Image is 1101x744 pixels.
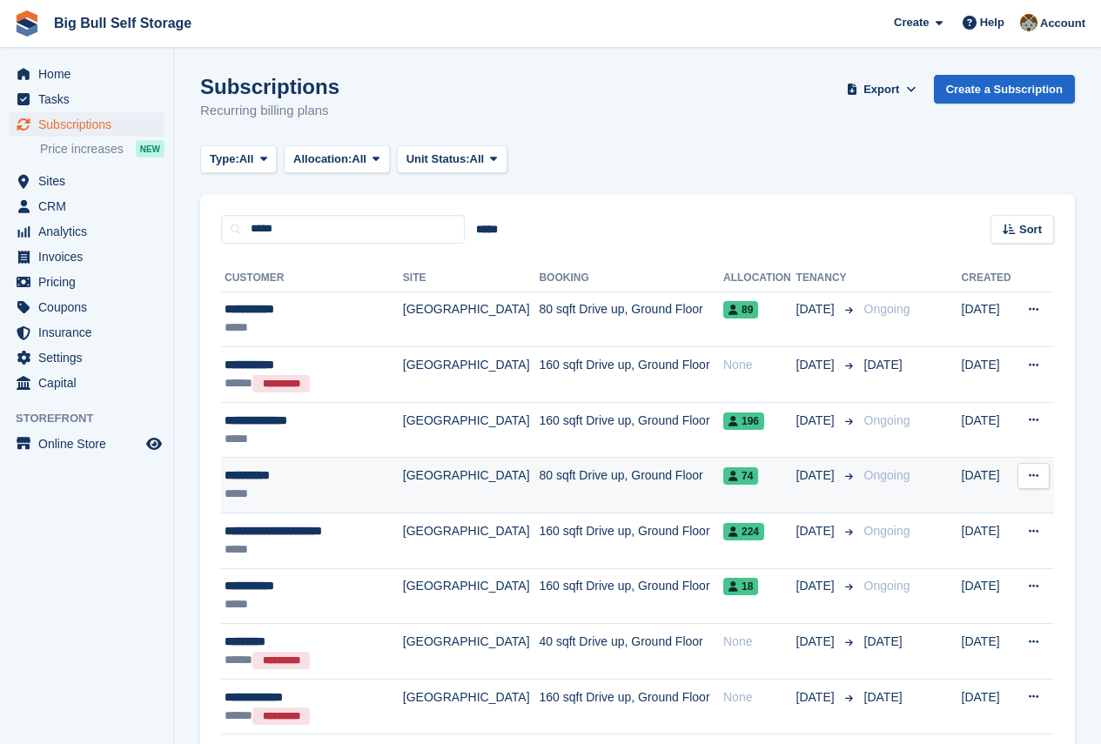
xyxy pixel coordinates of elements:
[403,679,540,734] td: [GEOGRAPHIC_DATA]
[934,75,1075,104] a: Create a Subscription
[38,295,143,319] span: Coupons
[539,568,723,624] td: 160 sqft Drive up, Ground Floor
[403,347,540,403] td: [GEOGRAPHIC_DATA]
[221,265,403,292] th: Customer
[9,245,164,269] a: menu
[9,87,164,111] a: menu
[863,81,899,98] span: Export
[9,270,164,294] a: menu
[962,513,1015,569] td: [DATE]
[539,679,723,734] td: 160 sqft Drive up, Ground Floor
[239,151,254,168] span: All
[403,292,540,347] td: [GEOGRAPHIC_DATA]
[796,412,838,430] span: [DATE]
[38,169,143,193] span: Sites
[864,690,903,704] span: [DATE]
[723,265,796,292] th: Allocation
[723,523,764,540] span: 224
[136,140,164,158] div: NEW
[38,345,143,370] span: Settings
[470,151,485,168] span: All
[397,145,507,174] button: Unit Status: All
[539,292,723,347] td: 80 sqft Drive up, Ground Floor
[796,577,838,595] span: [DATE]
[38,219,143,244] span: Analytics
[864,468,910,482] span: Ongoing
[539,347,723,403] td: 160 sqft Drive up, Ground Floor
[539,513,723,569] td: 160 sqft Drive up, Ground Floor
[38,245,143,269] span: Invoices
[47,9,198,37] a: Big Bull Self Storage
[796,466,838,485] span: [DATE]
[796,522,838,540] span: [DATE]
[9,169,164,193] a: menu
[723,467,758,485] span: 74
[293,151,352,168] span: Allocation:
[403,402,540,458] td: [GEOGRAPHIC_DATA]
[723,688,796,707] div: None
[38,87,143,111] span: Tasks
[864,524,910,538] span: Ongoing
[962,292,1015,347] td: [DATE]
[864,358,903,372] span: [DATE]
[144,433,164,454] a: Preview store
[200,145,277,174] button: Type: All
[894,14,929,31] span: Create
[539,265,723,292] th: Booking
[38,270,143,294] span: Pricing
[864,413,910,427] span: Ongoing
[284,145,390,174] button: Allocation: All
[539,402,723,458] td: 160 sqft Drive up, Ground Floor
[539,458,723,513] td: 80 sqft Drive up, Ground Floor
[962,347,1015,403] td: [DATE]
[210,151,239,168] span: Type:
[723,301,758,318] span: 89
[9,219,164,244] a: menu
[38,432,143,456] span: Online Store
[962,679,1015,734] td: [DATE]
[9,295,164,319] a: menu
[38,62,143,86] span: Home
[962,402,1015,458] td: [DATE]
[9,112,164,137] a: menu
[403,458,540,513] td: [GEOGRAPHIC_DATA]
[40,139,164,158] a: Price increases NEW
[1019,221,1042,238] span: Sort
[16,410,173,427] span: Storefront
[200,101,339,121] p: Recurring billing plans
[796,265,857,292] th: Tenancy
[1040,15,1085,32] span: Account
[9,62,164,86] a: menu
[796,688,838,707] span: [DATE]
[406,151,470,168] span: Unit Status:
[980,14,1004,31] span: Help
[9,432,164,456] a: menu
[962,458,1015,513] td: [DATE]
[864,634,903,648] span: [DATE]
[1020,14,1037,31] img: Mike Llewellen Palmer
[38,112,143,137] span: Subscriptions
[864,302,910,316] span: Ongoing
[403,624,540,680] td: [GEOGRAPHIC_DATA]
[38,371,143,395] span: Capital
[200,75,339,98] h1: Subscriptions
[403,513,540,569] td: [GEOGRAPHIC_DATA]
[38,320,143,345] span: Insurance
[962,624,1015,680] td: [DATE]
[962,265,1015,292] th: Created
[9,320,164,345] a: menu
[796,633,838,651] span: [DATE]
[962,568,1015,624] td: [DATE]
[723,356,796,374] div: None
[38,194,143,218] span: CRM
[796,300,838,318] span: [DATE]
[352,151,366,168] span: All
[403,265,540,292] th: Site
[539,624,723,680] td: 40 sqft Drive up, Ground Floor
[843,75,920,104] button: Export
[403,568,540,624] td: [GEOGRAPHIC_DATA]
[14,10,40,37] img: stora-icon-8386f47178a22dfd0bd8f6a31ec36ba5ce8667c1dd55bd0f319d3a0aa187defe.svg
[723,578,758,595] span: 18
[796,356,838,374] span: [DATE]
[40,141,124,158] span: Price increases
